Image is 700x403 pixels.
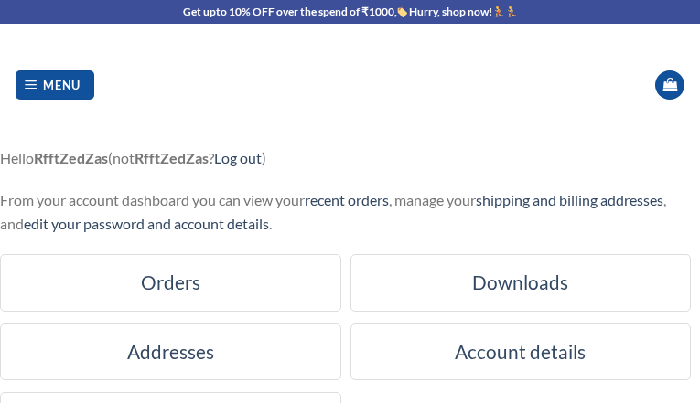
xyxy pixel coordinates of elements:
[24,215,269,232] a: edit your password and account details
[16,70,95,101] a: Menu
[279,44,422,125] img: Kritarth Handicrafts
[350,254,692,312] a: Downloads
[506,6,517,17] img: 🏃
[350,323,692,381] a: Account details
[493,6,504,17] img: 🏃
[305,191,389,208] a: recent orders
[183,5,493,18] b: Get upto 10% OFF over the spend of ₹1000, Hurry, shop now!
[476,191,663,208] a: shipping and billing addresses
[135,149,209,166] strong: RfftZedZas
[655,70,684,101] a: View cart
[34,149,108,166] strong: RfftZedZas
[214,149,262,166] a: Log out
[43,76,86,94] span: Menu
[397,6,408,17] img: 🏷️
